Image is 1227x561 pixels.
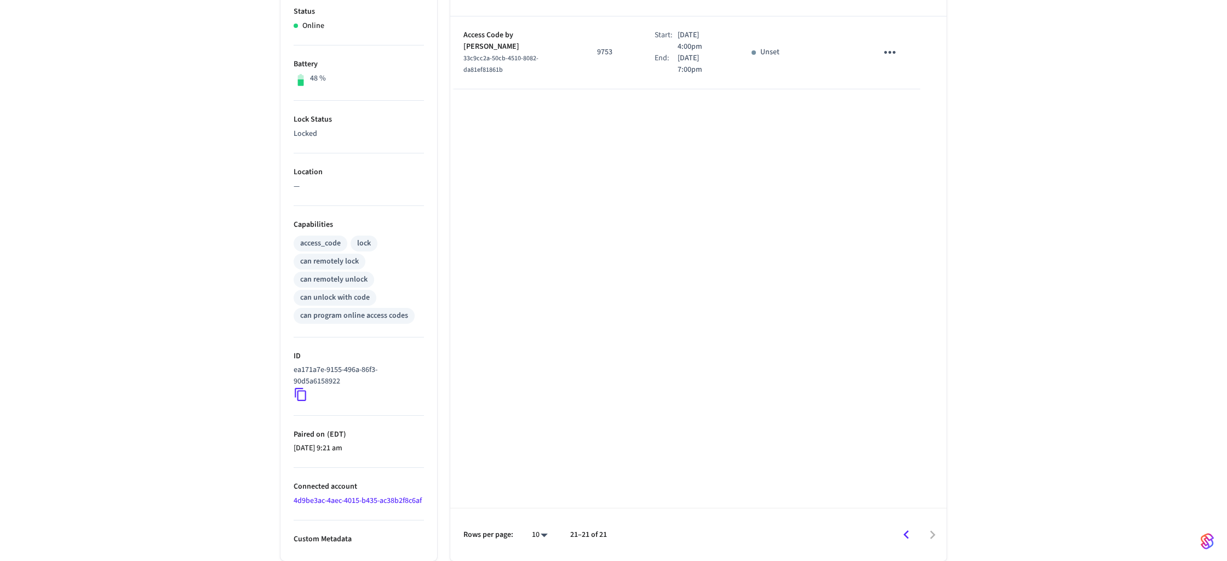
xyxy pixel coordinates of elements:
p: Paired on [294,429,424,440]
p: 48 % [310,73,326,84]
p: [DATE] 9:21 am [294,443,424,454]
span: 33c9cc2a-50cb-4510-8082-da81ef81861b [463,54,538,75]
p: ea171a7e-9155-496a-86f3-90d5a6158922 [294,364,420,387]
span: ( EDT ) [325,429,346,440]
div: can unlock with code [300,292,370,304]
p: 21–21 of 21 [570,529,607,541]
p: Online [302,20,324,32]
img: SeamLogoGradient.69752ec5.svg [1201,533,1214,550]
div: Start: [655,30,678,53]
button: Go to previous page [893,522,919,548]
p: Connected account [294,481,424,493]
a: 4d9be3ac-4aec-4015-b435-ac38b2f8c6af [294,495,422,506]
p: Lock Status [294,114,424,125]
div: can remotely unlock [300,274,368,285]
p: Status [294,6,424,18]
div: can remotely lock [300,256,359,267]
p: Access Code by [PERSON_NAME] [463,30,571,53]
p: Locked [294,128,424,140]
div: lock [357,238,371,249]
div: access_code [300,238,341,249]
div: 10 [526,527,553,543]
p: ID [294,351,424,362]
p: Rows per page: [463,529,513,541]
p: 9753 [597,47,628,58]
p: [DATE] 7:00pm [678,53,725,76]
div: End: [655,53,678,76]
p: Capabilities [294,219,424,231]
p: Battery [294,59,424,70]
p: [DATE] 4:00pm [678,30,725,53]
div: can program online access codes [300,310,408,322]
p: Custom Metadata [294,534,424,545]
p: Location [294,167,424,178]
p: Unset [760,47,779,58]
p: — [294,181,424,192]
